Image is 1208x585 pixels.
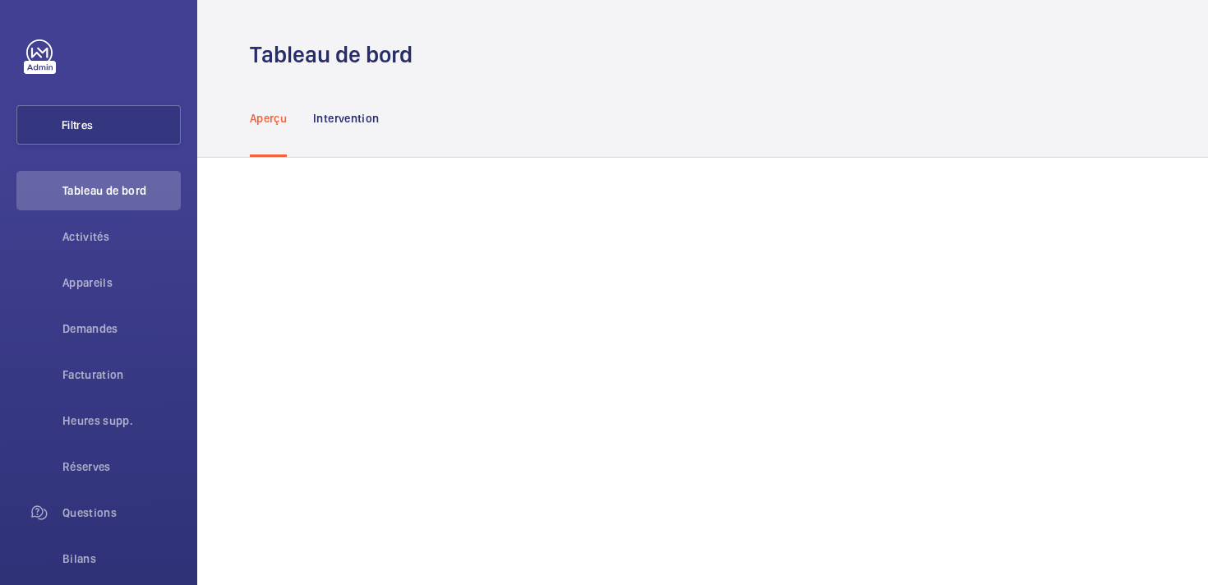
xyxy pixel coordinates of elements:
[250,39,422,70] h1: Tableau de bord
[313,110,379,127] p: Intervention
[62,320,181,337] span: Demandes
[62,458,181,475] span: Réserves
[62,550,181,567] span: Bilans
[16,105,181,145] button: Filtres
[62,228,181,245] span: Activités
[62,274,181,291] span: Appareils
[250,110,287,127] p: Aperçu
[62,366,181,383] span: Facturation
[62,412,181,429] span: Heures supp.
[62,504,181,521] span: Questions
[62,117,93,133] span: Filtres
[62,182,181,199] span: Tableau de bord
